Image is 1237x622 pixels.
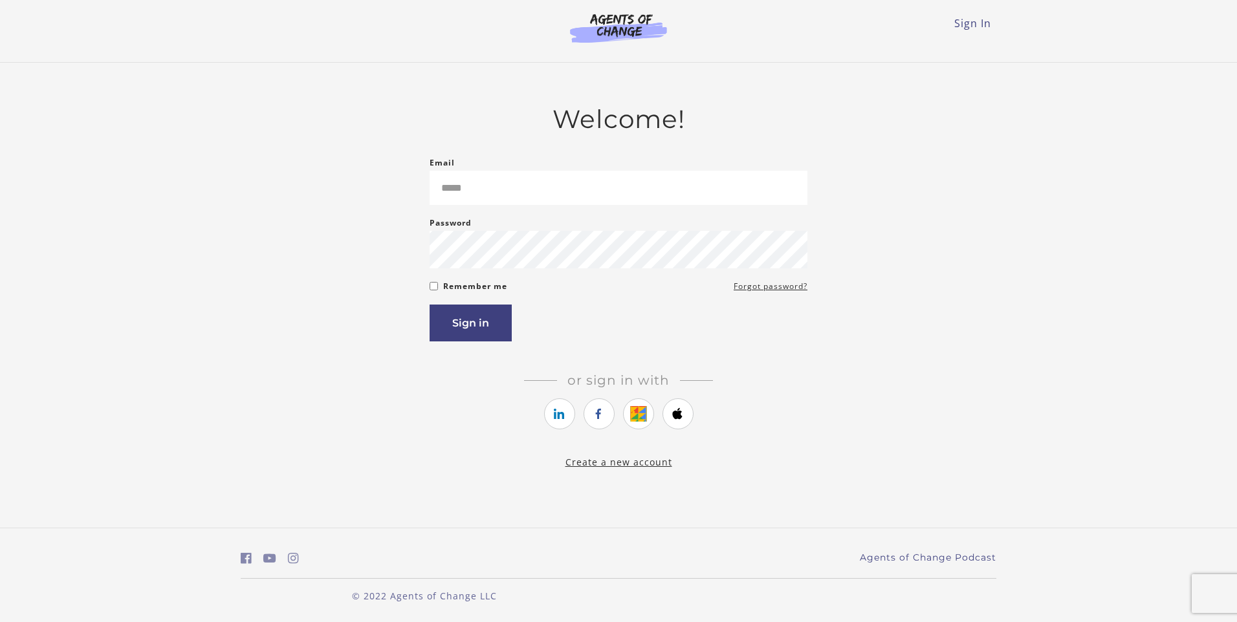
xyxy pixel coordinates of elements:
[557,372,680,388] span: Or sign in with
[430,104,807,134] h2: Welcome!
[241,552,252,564] i: https://www.facebook.com/groups/aswbtestprep (Open in a new window)
[443,279,507,294] label: Remember me
[263,549,276,568] a: https://www.youtube.com/c/AgentsofChangeTestPrepbyMeaganMitchell (Open in a new window)
[430,305,512,341] button: Sign in
[241,549,252,568] a: https://www.facebook.com/groups/aswbtestprep (Open in a new window)
[430,155,455,171] label: Email
[288,552,299,564] i: https://www.instagram.com/agentsofchangeprep/ (Open in a new window)
[241,589,608,603] p: © 2022 Agents of Change LLC
[954,16,991,30] a: Sign In
[623,398,654,429] a: https://courses.thinkific.com/users/auth/google?ss%5Breferral%5D=&ss%5Buser_return_to%5D=&ss%5Bvi...
[263,552,276,564] i: https://www.youtube.com/c/AgentsofChangeTestPrepbyMeaganMitchell (Open in a new window)
[430,215,472,231] label: Password
[288,549,299,568] a: https://www.instagram.com/agentsofchangeprep/ (Open in a new window)
[556,13,681,43] img: Agents of Change Logo
[565,456,672,468] a: Create a new account
[544,398,575,429] a: https://courses.thinkific.com/users/auth/linkedin?ss%5Breferral%5D=&ss%5Buser_return_to%5D=&ss%5B...
[860,551,996,564] a: Agents of Change Podcast
[584,398,615,429] a: https://courses.thinkific.com/users/auth/facebook?ss%5Breferral%5D=&ss%5Buser_return_to%5D=&ss%5B...
[662,398,694,429] a: https://courses.thinkific.com/users/auth/apple?ss%5Breferral%5D=&ss%5Buser_return_to%5D=&ss%5Bvis...
[734,279,807,294] a: Forgot password?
